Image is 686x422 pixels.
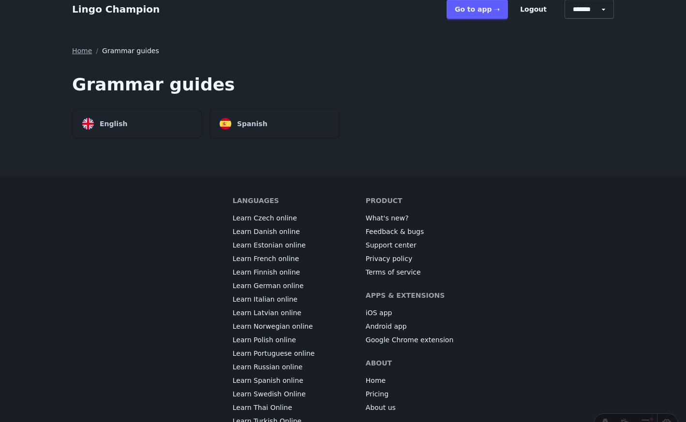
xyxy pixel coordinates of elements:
[233,294,298,304] a: Learn Italian online
[233,349,315,358] a: Learn Portuguese online
[72,3,160,15] a: Lingo Champion
[366,376,386,385] a: Home
[233,267,300,277] a: Learn Finnish online
[102,46,159,56] span: Grammar guides
[366,321,407,331] a: Android app
[233,240,306,250] a: Learn Estonian online
[366,291,445,300] h6: Apps & extensions
[366,254,412,263] a: Privacy policy
[366,389,388,399] a: Pricing
[237,118,268,130] span: Spanish
[366,196,403,205] h6: Product
[233,376,303,385] a: Learn Spanish online
[209,110,339,138] a: Spanish
[233,403,292,412] a: Learn Thai Online
[233,308,301,318] a: Learn Latvian online
[100,118,127,130] span: English
[72,75,614,94] h1: Grammar guides
[233,321,313,331] a: Learn Norwegian online
[233,281,304,291] a: Learn German online
[233,196,279,205] h6: Languages
[366,308,392,318] a: iOS app
[366,213,409,223] a: What's new?
[233,335,296,345] a: Learn Polish online
[72,46,92,56] a: Home
[233,362,303,372] a: Learn Russian online
[72,110,202,138] a: English
[72,46,614,56] nav: Breadcrumb
[233,227,300,236] a: Learn Danish online
[233,254,299,263] a: Learn French online
[366,240,417,250] a: Support center
[366,267,421,277] a: Terms of service
[366,227,424,236] a: Feedback & bugs
[233,213,297,223] a: Learn Czech online
[366,335,453,345] a: Google Chrome extension
[96,46,98,56] span: /
[366,403,396,412] a: About us
[233,389,306,399] a: Learn Swedish Online
[366,358,392,368] h6: About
